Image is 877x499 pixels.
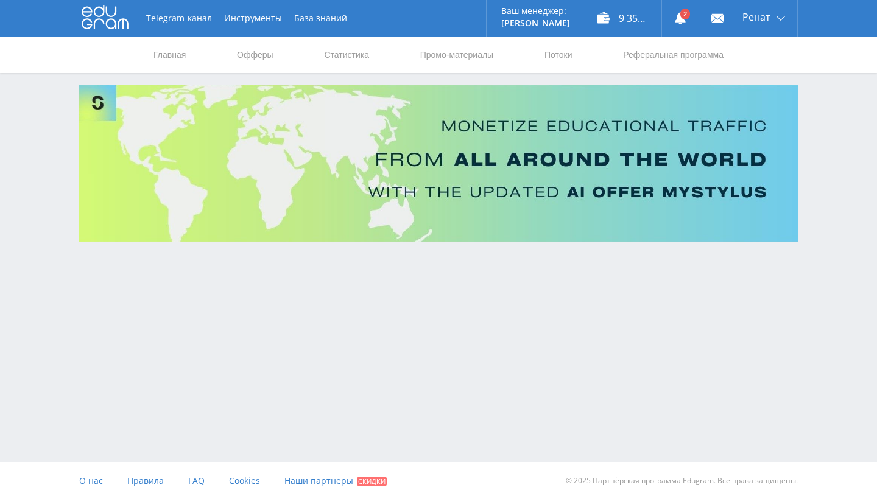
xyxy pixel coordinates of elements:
a: Потоки [543,37,574,73]
a: Наши партнеры Скидки [284,462,387,499]
img: Banner [79,85,798,242]
a: Промо-материалы [419,37,495,73]
p: Ваш менеджер: [501,6,570,16]
div: © 2025 Партнёрская программа Edugram. Все права защищены. [445,462,798,499]
span: О нас [79,475,103,486]
a: FAQ [188,462,205,499]
a: Cookies [229,462,260,499]
p: [PERSON_NAME] [501,18,570,28]
a: Статистика [323,37,370,73]
a: Правила [127,462,164,499]
span: Cookies [229,475,260,486]
span: Ренат [742,12,770,22]
span: Наши партнеры [284,475,353,486]
a: Офферы [236,37,275,73]
a: О нас [79,462,103,499]
a: Реферальная программа [622,37,725,73]
span: Правила [127,475,164,486]
span: Скидки [357,477,387,486]
a: Главная [152,37,187,73]
span: FAQ [188,475,205,486]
